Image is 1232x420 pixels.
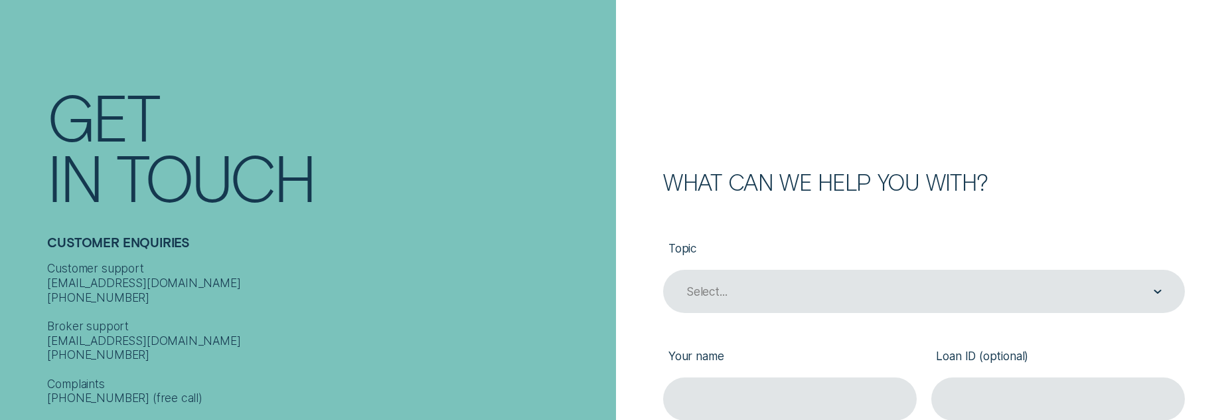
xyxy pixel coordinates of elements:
[47,147,101,207] div: In
[663,171,1184,192] h2: What can we help you with?
[663,230,1184,270] label: Topic
[663,338,917,377] label: Your name
[47,86,158,147] div: Get
[931,338,1185,377] label: Loan ID (optional)
[116,147,314,207] div: Touch
[47,86,609,207] h1: Get In Touch
[47,235,609,261] h2: Customer Enquiries
[686,284,727,299] div: Select...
